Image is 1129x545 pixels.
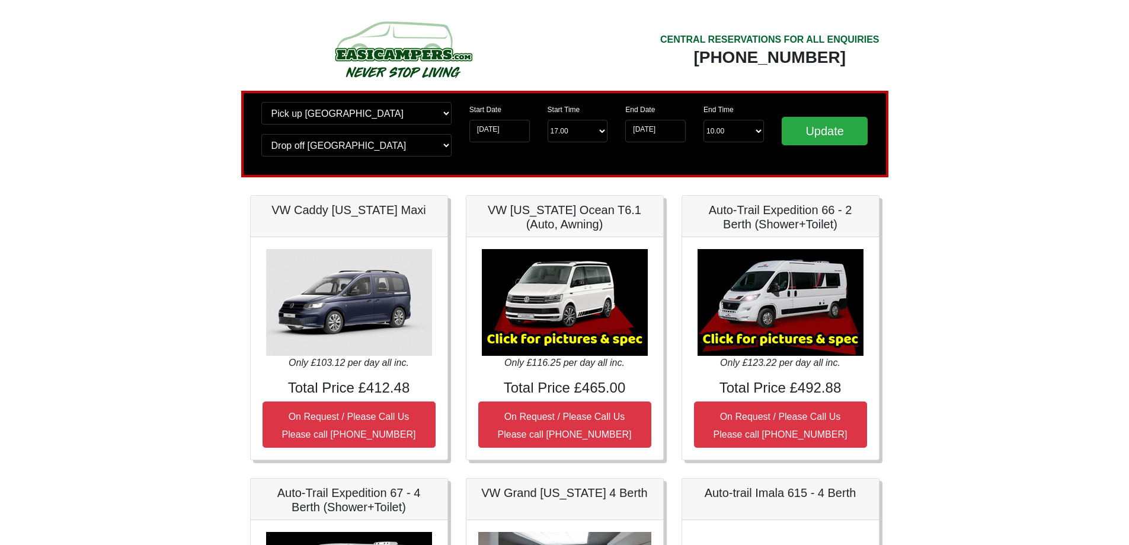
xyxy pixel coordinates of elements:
i: Only £116.25 per day all inc. [504,358,625,368]
div: CENTRAL RESERVATIONS FOR ALL ENQUIRIES [660,33,879,47]
input: Start Date [469,120,530,142]
i: Only £103.12 per day all inc. [289,358,409,368]
small: On Request / Please Call Us Please call [PHONE_NUMBER] [714,412,847,439]
button: On Request / Please Call UsPlease call [PHONE_NUMBER] [694,401,867,448]
h4: Total Price £492.88 [694,380,867,397]
h5: VW Grand [US_STATE] 4 Berth [478,486,651,500]
small: On Request / Please Call Us Please call [PHONE_NUMBER] [282,412,416,439]
small: On Request / Please Call Us Please call [PHONE_NUMBER] [498,412,632,439]
label: End Date [625,104,655,115]
h5: VW Caddy [US_STATE] Maxi [263,203,436,217]
label: Start Time [548,104,580,115]
label: End Time [703,104,734,115]
div: [PHONE_NUMBER] [660,47,879,68]
h4: Total Price £465.00 [478,380,651,397]
h5: Auto-Trail Expedition 66 - 2 Berth (Shower+Toilet) [694,203,867,231]
h4: Total Price £412.48 [263,380,436,397]
label: Start Date [469,104,501,115]
input: Return Date [625,120,686,142]
img: campers-checkout-logo.png [290,17,516,82]
img: Auto-Trail Expedition 66 - 2 Berth (Shower+Toilet) [698,249,863,356]
img: VW California Ocean T6.1 (Auto, Awning) [482,249,648,356]
button: On Request / Please Call UsPlease call [PHONE_NUMBER] [478,401,651,448]
h5: Auto-Trail Expedition 67 - 4 Berth (Shower+Toilet) [263,486,436,514]
img: VW Caddy California Maxi [266,249,432,356]
i: Only £123.22 per day all inc. [720,358,840,368]
h5: VW [US_STATE] Ocean T6.1 (Auto, Awning) [478,203,651,231]
input: Update [782,117,868,145]
button: On Request / Please Call UsPlease call [PHONE_NUMBER] [263,401,436,448]
h5: Auto-trail Imala 615 - 4 Berth [694,486,867,500]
